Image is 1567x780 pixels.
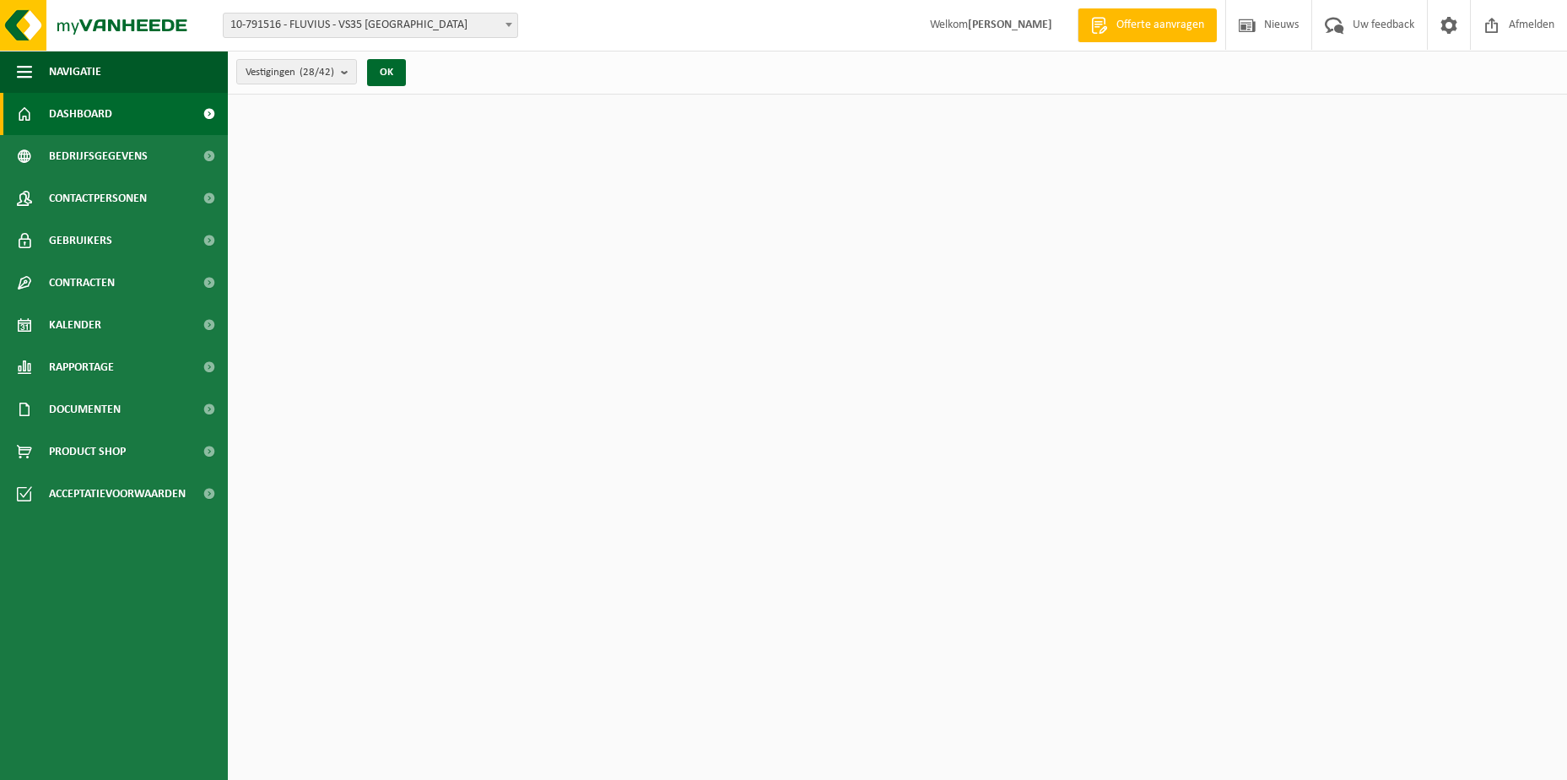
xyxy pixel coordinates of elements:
[49,219,112,262] span: Gebruikers
[1112,17,1208,34] span: Offerte aanvragen
[49,388,121,431] span: Documenten
[49,262,115,304] span: Contracten
[236,59,357,84] button: Vestigingen(28/42)
[367,59,406,86] button: OK
[300,67,334,78] count: (28/42)
[49,135,148,177] span: Bedrijfsgegevens
[223,13,518,38] span: 10-791516 - FLUVIUS - VS35 KEMPEN
[1078,8,1217,42] a: Offerte aanvragen
[49,51,101,93] span: Navigatie
[246,60,334,85] span: Vestigingen
[49,473,186,515] span: Acceptatievoorwaarden
[49,431,126,473] span: Product Shop
[49,304,101,346] span: Kalender
[224,14,517,37] span: 10-791516 - FLUVIUS - VS35 KEMPEN
[49,346,114,388] span: Rapportage
[49,93,112,135] span: Dashboard
[968,19,1052,31] strong: [PERSON_NAME]
[49,177,147,219] span: Contactpersonen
